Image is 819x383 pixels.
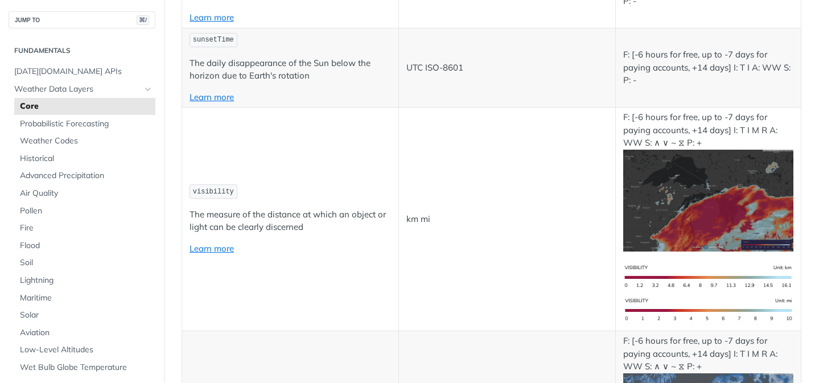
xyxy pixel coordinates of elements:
[14,167,155,184] a: Advanced Precipitation
[20,101,153,112] span: Core
[20,240,153,252] span: Flood
[190,12,234,23] a: Learn more
[20,170,153,182] span: Advanced Precipitation
[190,92,234,102] a: Learn more
[20,275,153,286] span: Lightning
[14,150,155,167] a: Historical
[14,307,155,324] a: Solar
[623,48,793,87] p: F: [-6 hours for free, up to -7 days for paying accounts, +14 days] I: T I A: WW S: P: -
[14,254,155,271] a: Soil
[20,153,153,164] span: Historical
[623,194,793,205] span: Expand image
[20,205,153,217] span: Pollen
[14,359,155,376] a: Wet Bulb Globe Temperature
[14,116,155,133] a: Probabilistic Forecasting
[623,271,793,282] span: Expand image
[20,257,153,269] span: Soil
[20,135,153,147] span: Weather Codes
[14,84,141,95] span: Weather Data Layers
[190,57,391,83] p: The daily disappearance of the Sun below the horizon due to Earth's rotation
[406,213,608,226] p: km mi
[137,15,149,25] span: ⌘/
[14,237,155,254] a: Flood
[193,36,234,44] span: sunsetTime
[623,304,793,315] span: Expand image
[190,243,234,254] a: Learn more
[9,81,155,98] a: Weather Data LayersHide subpages for Weather Data Layers
[20,188,153,199] span: Air Quality
[20,223,153,234] span: Fire
[20,327,153,339] span: Aviation
[20,344,153,356] span: Low-Level Altitudes
[190,208,391,234] p: The measure of the distance at which an object or light can be clearly discerned
[14,98,155,115] a: Core
[14,341,155,359] a: Low-Level Altitudes
[14,66,153,77] span: [DATE][DOMAIN_NAME] APIs
[9,11,155,28] button: JUMP TO⌘/
[193,188,234,196] span: visibility
[20,310,153,321] span: Solar
[14,185,155,202] a: Air Quality
[9,63,155,80] a: [DATE][DOMAIN_NAME] APIs
[14,220,155,237] a: Fire
[14,324,155,341] a: Aviation
[14,272,155,289] a: Lightning
[623,111,793,252] p: F: [-6 hours for free, up to -7 days for paying accounts, +14 days] I: T I M R A: WW S: ∧ ∨ ~ ⧖ P: +
[20,118,153,130] span: Probabilistic Forecasting
[20,293,153,304] span: Maritime
[14,133,155,150] a: Weather Codes
[9,46,155,56] h2: Fundamentals
[406,61,608,75] p: UTC ISO-8601
[143,85,153,94] button: Hide subpages for Weather Data Layers
[20,362,153,373] span: Wet Bulb Globe Temperature
[14,290,155,307] a: Maritime
[14,203,155,220] a: Pollen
